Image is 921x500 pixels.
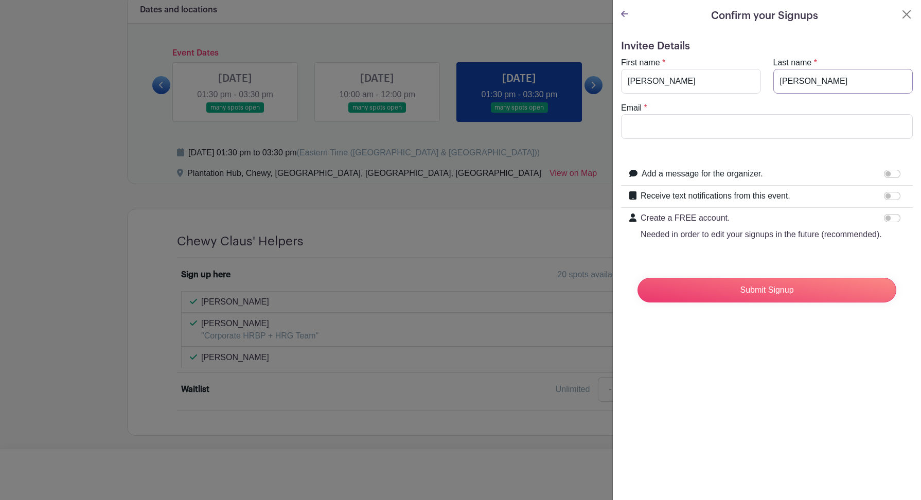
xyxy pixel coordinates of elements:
label: Email [621,102,642,114]
p: Needed in order to edit your signups in the future (recommended). [641,228,882,241]
button: Close [900,8,913,21]
h5: Confirm your Signups [711,8,818,24]
input: Submit Signup [637,278,896,302]
label: Last name [773,57,812,69]
label: First name [621,57,660,69]
label: Receive text notifications from this event. [641,190,790,202]
h5: Invitee Details [621,40,913,52]
label: Add a message for the organizer. [642,168,763,180]
p: Create a FREE account. [641,212,882,224]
